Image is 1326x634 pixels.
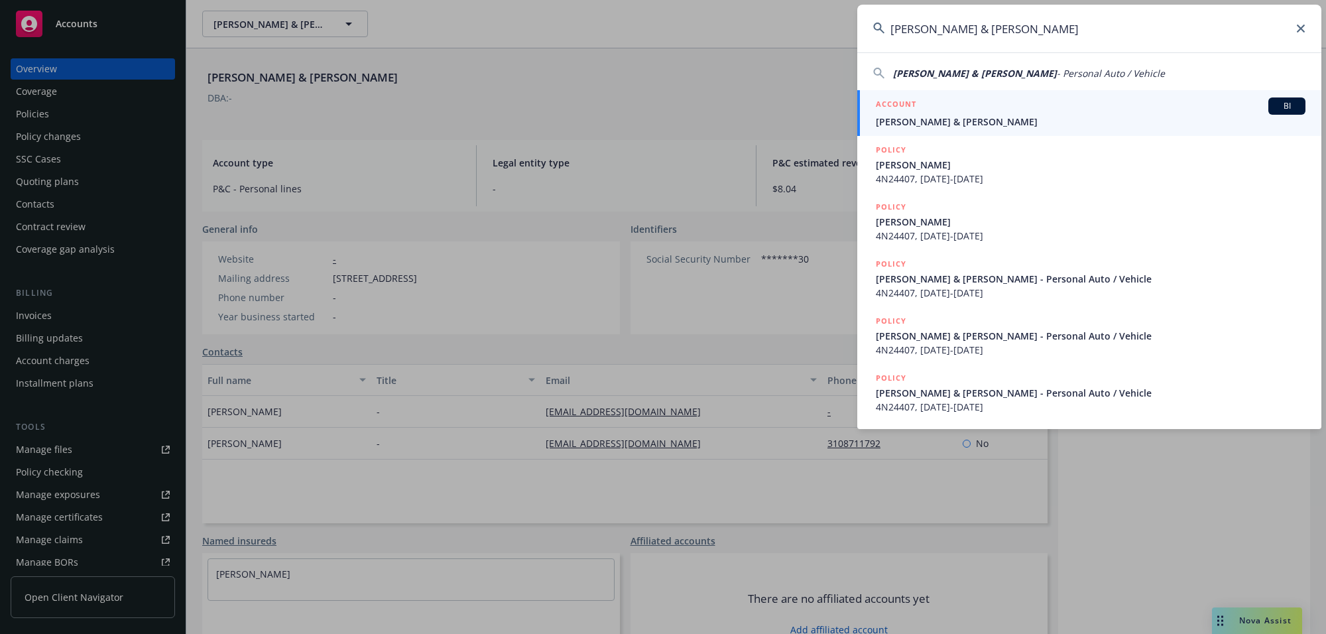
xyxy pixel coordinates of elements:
span: [PERSON_NAME] [876,158,1305,172]
h5: POLICY [876,257,906,271]
a: POLICY[PERSON_NAME] & [PERSON_NAME] - Personal Auto / Vehicle4N24407, [DATE]-[DATE] [857,250,1321,307]
input: Search... [857,5,1321,52]
span: 4N24407, [DATE]-[DATE] [876,343,1305,357]
h5: POLICY [876,200,906,214]
a: ACCOUNTBI[PERSON_NAME] & [PERSON_NAME] [857,90,1321,136]
a: POLICY[PERSON_NAME] & [PERSON_NAME] - Personal Auto / Vehicle4N24407, [DATE]-[DATE] [857,364,1321,421]
span: 4N24407, [DATE]-[DATE] [876,286,1305,300]
span: [PERSON_NAME] & [PERSON_NAME] - Personal Auto / Vehicle [876,329,1305,343]
h5: POLICY [876,314,906,328]
span: 4N24407, [DATE]-[DATE] [876,400,1305,414]
span: 4N24407, [DATE]-[DATE] [876,229,1305,243]
span: - Personal Auto / Vehicle [1057,67,1165,80]
a: POLICY[PERSON_NAME]4N24407, [DATE]-[DATE] [857,136,1321,193]
h5: POLICY [876,371,906,385]
span: [PERSON_NAME] & [PERSON_NAME] [876,115,1305,129]
span: [PERSON_NAME] & [PERSON_NAME] - Personal Auto / Vehicle [876,386,1305,400]
span: [PERSON_NAME] [876,215,1305,229]
h5: POLICY [876,143,906,157]
span: [PERSON_NAME] & [PERSON_NAME] [893,67,1057,80]
span: 4N24407, [DATE]-[DATE] [876,172,1305,186]
a: POLICY[PERSON_NAME]4N24407, [DATE]-[DATE] [857,193,1321,250]
span: BI [1274,100,1300,112]
a: POLICY[PERSON_NAME] & [PERSON_NAME] - Personal Auto / Vehicle4N24407, [DATE]-[DATE] [857,307,1321,364]
span: [PERSON_NAME] & [PERSON_NAME] - Personal Auto / Vehicle [876,272,1305,286]
h5: ACCOUNT [876,97,916,113]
